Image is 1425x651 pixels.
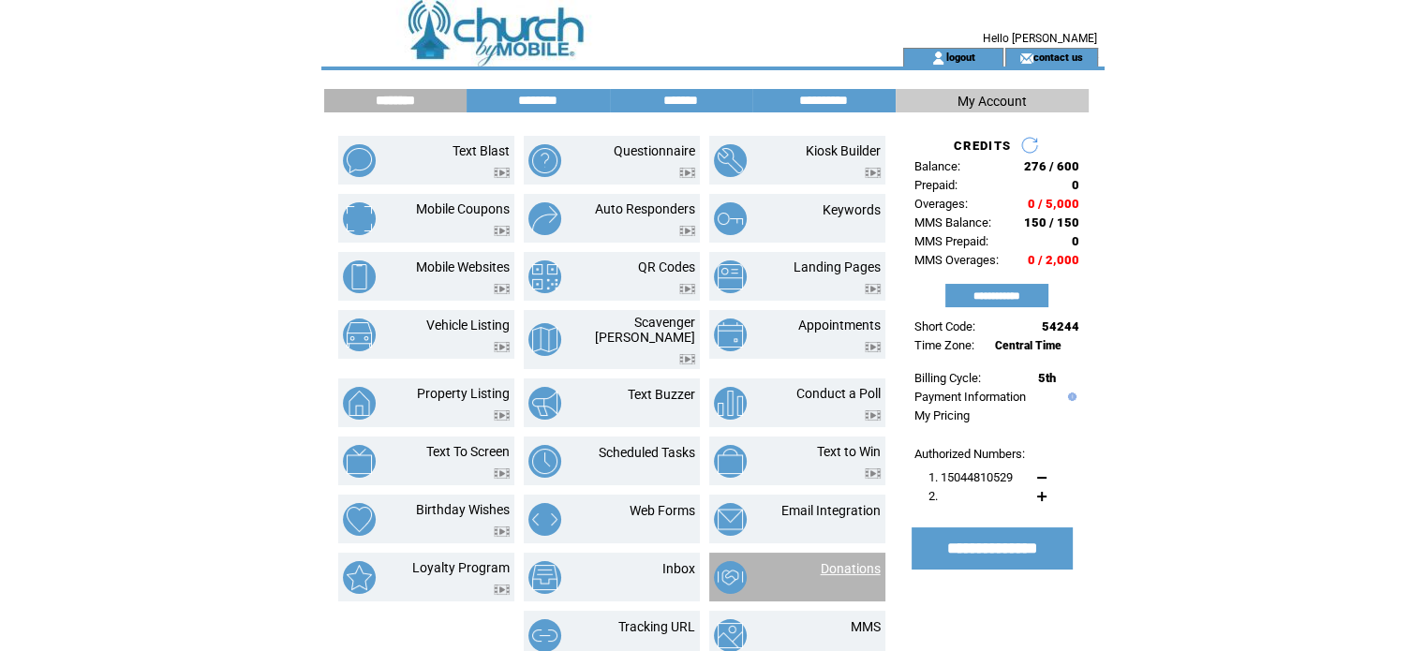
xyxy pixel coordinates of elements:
[914,408,970,422] a: My Pricing
[343,445,376,478] img: text-to-screen.png
[528,144,561,177] img: questionnaire.png
[914,178,957,192] span: Prepaid:
[914,234,988,248] span: MMS Prepaid:
[1038,371,1056,385] span: 5th
[914,338,974,352] span: Time Zone:
[714,503,747,536] img: email-integration.png
[528,561,561,594] img: inbox.png
[494,468,510,479] img: video.png
[528,445,561,478] img: scheduled-tasks.png
[628,387,695,402] a: Text Buzzer
[630,503,695,518] a: Web Forms
[806,143,881,158] a: Kiosk Builder
[914,390,1026,404] a: Payment Information
[494,342,510,352] img: video.png
[714,144,747,177] img: kiosk-builder.png
[528,387,561,420] img: text-buzzer.png
[914,371,981,385] span: Billing Cycle:
[343,561,376,594] img: loyalty-program.png
[494,168,510,178] img: video.png
[714,561,747,594] img: donations.png
[794,259,881,274] a: Landing Pages
[618,619,695,634] a: Tracking URL
[1024,215,1079,229] span: 150 / 150
[865,284,881,294] img: video.png
[343,144,376,177] img: text-blast.png
[679,284,695,294] img: video.png
[823,202,881,217] a: Keywords
[796,386,881,401] a: Conduct a Poll
[821,561,881,576] a: Donations
[914,197,968,211] span: Overages:
[614,143,695,158] a: Questionnaire
[1072,178,1079,192] span: 0
[528,323,561,356] img: scavenger-hunt.png
[494,226,510,236] img: video.png
[714,318,747,351] img: appointments.png
[931,51,945,66] img: account_icon.gif
[714,260,747,293] img: landing-pages.png
[595,201,695,216] a: Auto Responders
[1024,159,1079,173] span: 276 / 600
[1042,319,1079,333] span: 54244
[817,444,881,459] a: Text to Win
[1028,253,1079,267] span: 0 / 2,000
[494,284,510,294] img: video.png
[851,619,881,634] a: MMS
[954,139,1011,153] span: CREDITS
[416,201,510,216] a: Mobile Coupons
[865,168,881,178] img: video.png
[599,445,695,460] a: Scheduled Tasks
[995,339,1061,352] span: Central Time
[714,387,747,420] img: conduct-a-poll.png
[343,202,376,235] img: mobile-coupons.png
[914,253,999,267] span: MMS Overages:
[1033,51,1083,63] a: contact us
[679,354,695,364] img: video.png
[679,168,695,178] img: video.png
[914,447,1025,461] span: Authorized Numbers:
[417,386,510,401] a: Property Listing
[494,526,510,537] img: video.png
[1019,51,1033,66] img: contact_us_icon.gif
[945,51,974,63] a: logout
[416,502,510,517] a: Birthday Wishes
[494,584,510,595] img: video.png
[528,202,561,235] img: auto-responders.png
[865,468,881,479] img: video.png
[914,215,991,229] span: MMS Balance:
[914,319,975,333] span: Short Code:
[528,260,561,293] img: qr-codes.png
[714,445,747,478] img: text-to-win.png
[416,259,510,274] a: Mobile Websites
[798,318,881,333] a: Appointments
[343,260,376,293] img: mobile-websites.png
[662,561,695,576] a: Inbox
[865,342,881,352] img: video.png
[1028,197,1079,211] span: 0 / 5,000
[1063,392,1076,401] img: help.gif
[928,470,1013,484] span: 1. 15044810529
[426,318,510,333] a: Vehicle Listing
[957,94,1027,109] span: My Account
[679,226,695,236] img: video.png
[928,489,938,503] span: 2.
[528,503,561,536] img: web-forms.png
[453,143,510,158] a: Text Blast
[343,503,376,536] img: birthday-wishes.png
[494,410,510,421] img: video.png
[343,318,376,351] img: vehicle-listing.png
[865,410,881,421] img: video.png
[781,503,881,518] a: Email Integration
[412,560,510,575] a: Loyalty Program
[714,202,747,235] img: keywords.png
[1072,234,1079,248] span: 0
[343,387,376,420] img: property-listing.png
[914,159,960,173] span: Balance:
[638,259,695,274] a: QR Codes
[595,315,695,345] a: Scavenger [PERSON_NAME]
[983,32,1097,45] span: Hello [PERSON_NAME]
[426,444,510,459] a: Text To Screen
